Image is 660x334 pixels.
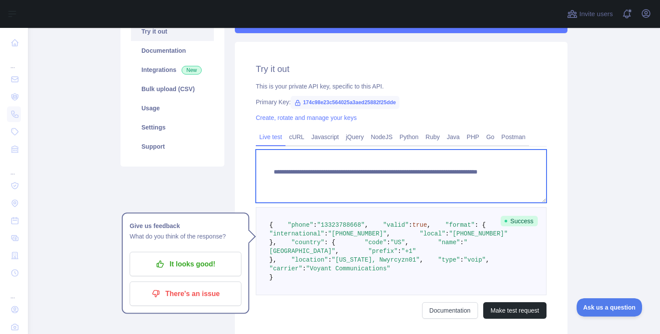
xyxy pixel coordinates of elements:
span: , [364,222,368,228]
a: Support [131,137,214,156]
span: : [302,265,306,272]
span: : [324,230,328,237]
span: , [486,256,489,263]
span: "local" [419,230,445,237]
span: : [409,222,412,228]
span: "voip" [464,256,485,263]
div: ... [7,52,21,70]
a: Integrations New [131,60,214,79]
span: : [445,230,449,237]
a: Ruby [422,130,443,144]
span: : [460,239,464,246]
span: "prefix" [368,248,398,255]
span: : { [475,222,486,228]
h2: Try it out [256,63,547,75]
a: NodeJS [367,130,396,144]
span: , [419,256,423,263]
div: ... [7,159,21,176]
span: 174c98e23c564025a3aed25882f25dde [291,96,399,109]
span: "US" [390,239,405,246]
span: : { [324,239,335,246]
a: Documentation [131,41,214,60]
div: Primary Key: [256,98,547,106]
span: "location" [291,256,328,263]
span: "+1" [401,248,416,255]
span: , [405,239,409,246]
span: } [269,274,273,281]
div: ... [7,283,21,300]
span: "[PHONE_NUMBER]" [328,230,386,237]
span: "name" [438,239,460,246]
a: Java [443,130,464,144]
h1: Give us feedback [130,221,241,231]
span: "international" [269,230,324,237]
iframe: Toggle Customer Support [577,298,643,317]
span: : [313,222,317,228]
span: , [427,222,430,228]
a: Javascript [308,130,342,144]
span: , [335,248,339,255]
span: "format" [445,222,474,228]
a: Python [396,130,422,144]
span: : [387,239,390,246]
div: This is your private API key, specific to this API. [256,82,547,91]
span: New [182,66,202,75]
a: Documentation [422,302,478,319]
a: Try it out [131,22,214,41]
a: Usage [131,99,214,118]
span: "country" [291,239,324,246]
span: true [412,222,427,228]
a: Create, rotate and manage your keys [256,114,357,121]
button: Make test request [483,302,547,319]
a: Live test [256,130,285,144]
span: , [387,230,390,237]
a: PHP [463,130,483,144]
span: : [398,248,401,255]
a: Go [483,130,498,144]
a: Settings [131,118,214,137]
span: }, [269,239,277,246]
span: }, [269,256,277,263]
p: What do you think of the response? [130,231,241,242]
button: Invite users [565,7,615,21]
span: "[PHONE_NUMBER]" [449,230,508,237]
span: "13323788668" [317,222,364,228]
span: Invite users [579,9,613,19]
span: Success [501,216,538,226]
span: "[US_STATE], Nwyrcyzn01" [332,256,420,263]
span: "valid" [383,222,409,228]
span: "carrier" [269,265,302,272]
span: "code" [364,239,386,246]
span: "phone" [288,222,313,228]
span: : [460,256,464,263]
span: "type" [438,256,460,263]
a: cURL [285,130,308,144]
a: Postman [498,130,529,144]
span: { [269,222,273,228]
a: jQuery [342,130,367,144]
span: : [328,256,331,263]
a: Bulk upload (CSV) [131,79,214,99]
span: "Voyant Communications" [306,265,390,272]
